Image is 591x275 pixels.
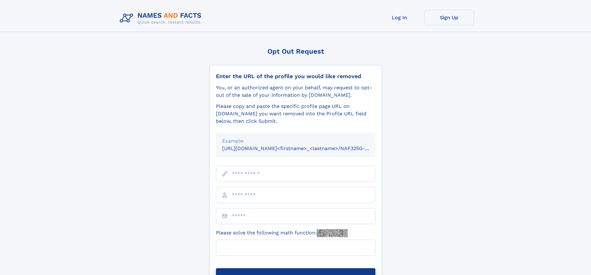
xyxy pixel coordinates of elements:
[216,84,375,99] div: You, or an authorized agent on your behalf, may request to opt-out of the sale of your informatio...
[222,145,387,151] small: [URL][DOMAIN_NAME]<firstname>_<lastname>/NAF325G-xxxxxxxx
[216,73,375,80] div: Enter the URL of the profile you would like removed
[216,103,375,125] div: Please copy and paste the specific profile page URL on [DOMAIN_NAME] you want removed into the Pr...
[209,47,382,55] div: Opt Out Request
[375,10,424,25] a: Log In
[424,10,474,25] a: Sign Up
[216,229,348,237] label: Please solve the following math function:
[222,137,369,145] div: Example:
[117,10,207,27] img: Logo Names and Facts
